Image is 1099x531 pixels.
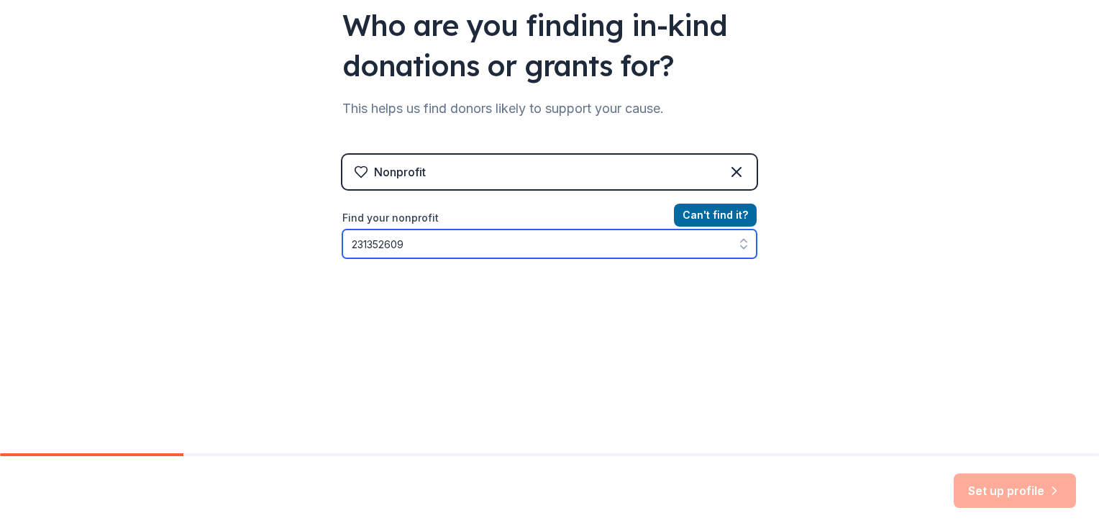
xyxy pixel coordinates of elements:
[674,204,757,227] button: Can't find it?
[342,5,757,86] div: Who are you finding in-kind donations or grants for?
[342,97,757,120] div: This helps us find donors likely to support your cause.
[342,230,757,258] input: Search by name, EIN, or city
[342,209,757,227] label: Find your nonprofit
[374,163,426,181] div: Nonprofit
